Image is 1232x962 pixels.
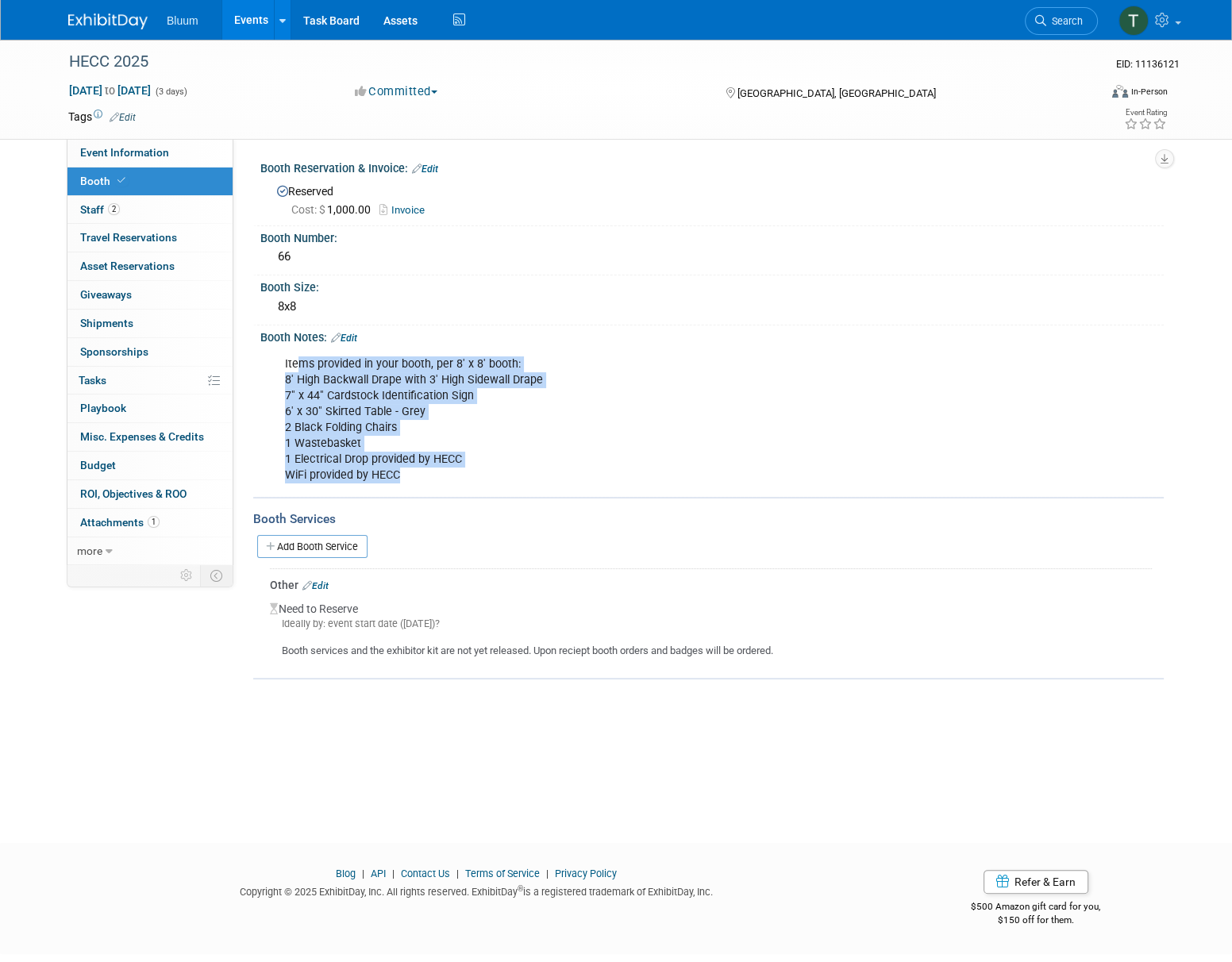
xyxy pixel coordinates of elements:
[274,348,989,492] div: Items provided in your booth, per 8' x 8' booth: 8' High Backwall Drape with 3' High Sidewall Dra...
[518,884,523,893] sup: ®
[67,338,233,366] a: Sponsorships
[1112,85,1128,98] img: Format-Inperson.png
[67,480,233,508] a: ROI, Objectives & ROO
[80,231,177,244] span: Travel Reservations
[1004,83,1168,106] div: Event Format
[1124,109,1167,117] div: Event Rating
[80,146,169,159] span: Event Information
[388,868,398,879] span: |
[80,430,204,443] span: Misc. Expenses & Credits
[465,868,540,879] a: Terms of Service
[1025,7,1098,35] a: Search
[1118,6,1149,36] img: Taylor Bradley
[80,317,133,329] span: Shipments
[260,226,1164,246] div: Booth Number:
[542,868,552,879] span: |
[80,345,148,358] span: Sponsorships
[67,281,233,309] a: Giveaways
[270,593,1152,659] div: Need to Reserve
[291,203,327,216] span: Cost: $
[102,84,117,97] span: to
[67,224,233,252] a: Travel Reservations
[80,260,175,272] span: Asset Reservations
[68,83,152,98] span: [DATE] [DATE]
[253,510,1164,528] div: Booth Services
[67,423,233,451] a: Misc. Expenses & Credits
[117,176,125,185] i: Booth reservation complete
[336,868,356,879] a: Blog
[80,402,126,414] span: Playbook
[64,48,1074,76] div: HECC 2025
[67,367,233,394] a: Tasks
[67,252,233,280] a: Asset Reservations
[67,139,233,167] a: Event Information
[257,535,368,558] a: Add Booth Service
[68,881,884,899] div: Copyright © 2025 ExhibitDay, Inc. All rights reserved. ExhibitDay is a registered trademark of Ex...
[67,509,233,537] a: Attachments1
[68,109,136,125] td: Tags
[371,868,386,879] a: API
[260,325,1164,346] div: Booth Notes:
[80,203,120,216] span: Staff
[379,204,433,216] a: Invoice
[80,459,116,471] span: Budget
[908,914,1165,927] div: $150 off for them.
[737,87,935,99] span: [GEOGRAPHIC_DATA], [GEOGRAPHIC_DATA]
[260,275,1164,295] div: Booth Size:
[148,516,160,528] span: 1
[270,617,1152,631] div: Ideally by: event start date ([DATE])?
[67,394,233,422] a: Playbook
[555,868,617,879] a: Privacy Policy
[291,203,377,216] span: 1,000.00
[173,565,201,586] td: Personalize Event Tab Strip
[270,631,1152,659] div: Booth services and the exhibitor kit are not yet released. Upon reciept booth orders and badges w...
[67,537,233,565] a: more
[272,244,1152,269] div: 66
[908,890,1165,926] div: $500 Amazon gift card for you,
[349,83,444,100] button: Committed
[1116,58,1180,70] span: Event ID: 11136121
[80,487,187,500] span: ROI, Objectives & ROO
[110,112,136,123] a: Edit
[68,13,148,29] img: ExhibitDay
[1046,15,1083,27] span: Search
[401,868,450,879] a: Contact Us
[331,333,357,344] a: Edit
[272,179,1152,218] div: Reserved
[80,288,132,301] span: Giveaways
[270,577,1152,593] div: Other
[154,87,187,97] span: (3 days)
[67,452,233,479] a: Budget
[412,164,438,175] a: Edit
[67,196,233,224] a: Staff2
[167,14,198,27] span: Bluum
[984,870,1088,894] a: Refer & Earn
[302,580,329,591] a: Edit
[79,374,106,387] span: Tasks
[452,868,463,879] span: |
[201,565,233,586] td: Toggle Event Tabs
[80,175,129,187] span: Booth
[67,167,233,195] a: Booth
[108,203,120,215] span: 2
[1130,86,1168,98] div: In-Person
[260,156,1164,177] div: Booth Reservation & Invoice:
[67,310,233,337] a: Shipments
[272,294,1152,319] div: 8x8
[77,544,102,557] span: more
[80,516,160,529] span: Attachments
[358,868,368,879] span: |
